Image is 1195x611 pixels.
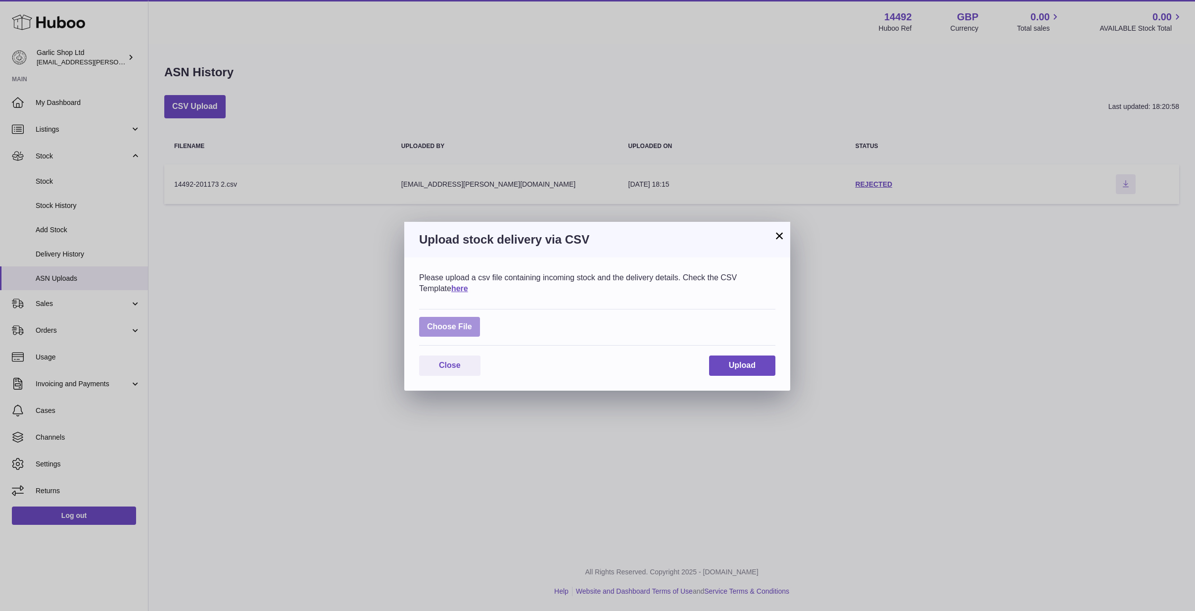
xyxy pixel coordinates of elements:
h3: Upload stock delivery via CSV [419,232,775,248]
button: Close [419,356,480,376]
span: Close [439,361,461,369]
div: Please upload a csv file containing incoming stock and the delivery details. Check the CSV Template [419,272,775,294]
span: Upload [729,361,756,369]
span: Choose File [419,317,480,337]
button: × [773,230,785,242]
a: here [451,284,468,293]
button: Upload [709,356,775,376]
